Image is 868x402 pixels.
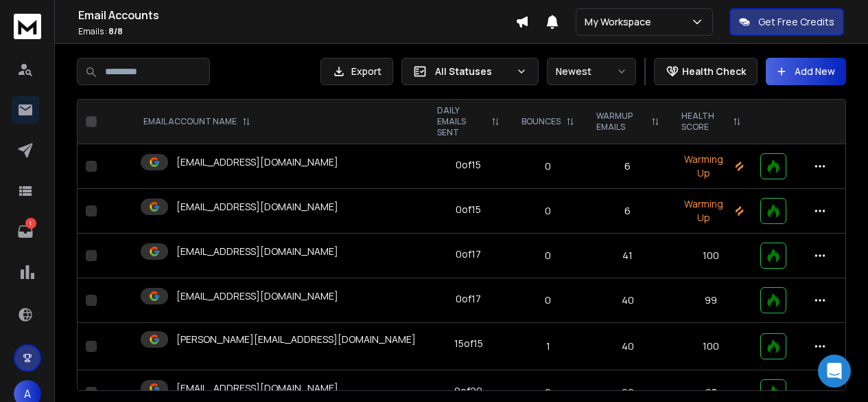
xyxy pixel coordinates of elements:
[519,386,577,399] p: 0
[176,333,416,346] p: [PERSON_NAME][EMAIL_ADDRESS][DOMAIN_NAME]
[454,337,483,350] div: 15 of 15
[437,105,486,138] p: DAILY EMAILS SENT
[818,355,851,388] div: Open Intercom Messenger
[176,200,338,214] p: [EMAIL_ADDRESS][DOMAIN_NAME]
[143,116,250,127] div: EMAIL ACCOUNT NAME
[519,204,577,218] p: 0
[78,7,515,23] h1: Email Accounts
[320,58,393,85] button: Export
[585,144,670,189] td: 6
[596,111,645,133] p: WARMUP EMAILS
[585,234,670,278] td: 41
[585,15,657,29] p: My Workspace
[681,111,727,133] p: HEALTH SCORE
[670,278,752,323] td: 99
[176,289,338,303] p: [EMAIL_ADDRESS][DOMAIN_NAME]
[78,26,515,37] p: Emails :
[454,384,482,398] div: 0 of 20
[758,15,834,29] p: Get Free Credits
[547,58,636,85] button: Newest
[435,65,511,78] p: All Statuses
[456,203,481,216] div: 0 of 15
[519,159,577,173] p: 0
[766,58,846,85] button: Add New
[456,158,481,172] div: 0 of 15
[729,8,844,36] button: Get Free Credits
[670,234,752,278] td: 100
[519,293,577,307] p: 0
[670,323,752,370] td: 100
[14,14,41,39] img: logo
[654,58,758,85] button: Health Check
[456,247,481,261] div: 0 of 17
[176,245,338,258] p: [EMAIL_ADDRESS][DOMAIN_NAME]
[585,323,670,370] td: 40
[25,218,36,229] p: 1
[679,153,744,180] p: Warming Up
[521,116,561,127] p: BOUNCES
[519,249,577,263] p: 0
[108,25,123,37] span: 8 / 8
[682,65,746,78] p: Health Check
[176,381,338,395] p: [EMAIL_ADDRESS][DOMAIN_NAME]
[456,292,481,306] div: 0 of 17
[679,197,744,225] p: Warming Up
[519,339,577,353] p: 1
[585,189,670,234] td: 6
[585,278,670,323] td: 40
[176,155,338,169] p: [EMAIL_ADDRESS][DOMAIN_NAME]
[12,218,39,245] a: 1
